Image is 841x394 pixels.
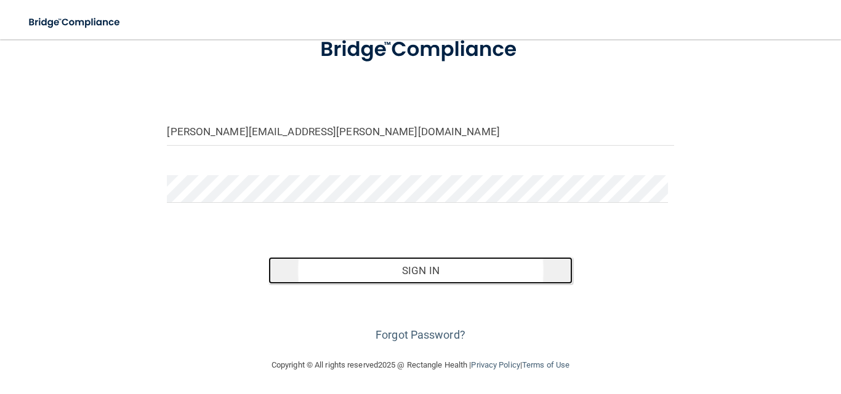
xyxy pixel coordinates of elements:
[196,345,645,385] div: Copyright © All rights reserved 2025 @ Rectangle Health | |
[268,257,573,284] button: Sign In
[299,23,543,77] img: bridge_compliance_login_screen.278c3ca4.svg
[522,360,569,369] a: Terms of Use
[376,328,465,341] a: Forgot Password?
[471,360,520,369] a: Privacy Policy
[167,118,674,146] input: Email
[18,10,132,35] img: bridge_compliance_login_screen.278c3ca4.svg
